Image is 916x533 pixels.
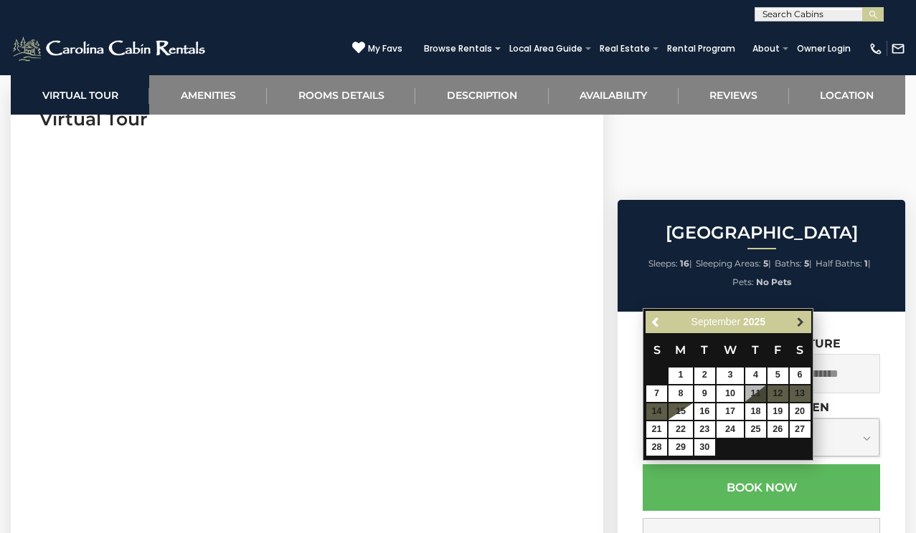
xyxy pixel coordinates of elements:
a: 23 [694,421,715,438]
a: Owner Login [790,39,858,59]
a: 20 [790,403,811,420]
img: phone-regular-white.png [869,42,883,56]
strong: No Pets [756,277,791,287]
span: Previous [651,316,662,327]
strong: 5 [804,258,809,269]
a: Rental Program [660,39,742,59]
h3: Virtual Tour [39,107,575,132]
a: Real Estate [592,39,657,59]
a: 17 [717,403,744,420]
li: | [775,254,812,273]
a: Amenities [149,75,267,115]
a: Virtual Tour [11,75,149,115]
a: 4 [745,368,766,384]
a: 26 [768,421,788,438]
a: 2 [694,368,715,384]
span: Wednesday [724,343,737,357]
li: | [648,254,692,273]
a: 19 [768,403,788,420]
span: My Favs [368,42,402,55]
span: Pets: [732,277,754,287]
img: White-1-2.png [11,34,209,63]
span: Sleeping Areas: [696,258,761,269]
a: 22 [669,421,693,438]
a: Location [789,75,905,115]
a: 8 [669,385,693,402]
a: 28 [646,439,667,456]
a: Local Area Guide [502,39,590,59]
a: 3 [717,368,744,384]
span: Baths: [775,258,802,269]
span: Saturday [796,343,803,357]
span: Half Baths: [816,258,862,269]
a: Reviews [679,75,789,115]
span: Friday [774,343,781,357]
span: Next [795,316,806,327]
button: Book Now [643,464,880,511]
img: mail-regular-white.png [891,42,905,56]
a: About [745,39,787,59]
a: Availability [549,75,679,115]
span: Monday [675,343,686,357]
strong: 1 [864,258,868,269]
a: 15 [669,403,693,420]
a: 9 [694,385,715,402]
a: Next [791,313,809,331]
span: Sleeps: [648,258,678,269]
span: Sunday [653,343,661,357]
strong: 5 [763,258,768,269]
a: 6 [790,368,811,384]
a: Description [415,75,548,115]
a: 25 [745,421,766,438]
a: 30 [694,439,715,456]
a: 16 [694,403,715,420]
a: Rooms Details [267,75,415,115]
a: 29 [669,439,693,456]
a: 21 [646,421,667,438]
a: 24 [717,421,744,438]
span: Tuesday [701,343,708,357]
span: September [691,316,740,327]
span: 2025 [743,316,765,327]
a: 27 [790,421,811,438]
li: | [816,254,871,273]
h2: [GEOGRAPHIC_DATA] [621,224,902,242]
a: 10 [717,385,744,402]
a: My Favs [352,41,402,56]
a: 5 [768,368,788,384]
a: 1 [669,368,693,384]
a: Previous [647,313,665,331]
a: Browse Rentals [417,39,499,59]
a: 7 [646,385,667,402]
li: | [696,254,771,273]
strong: 16 [680,258,689,269]
a: 18 [745,403,766,420]
span: Thursday [752,343,759,357]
